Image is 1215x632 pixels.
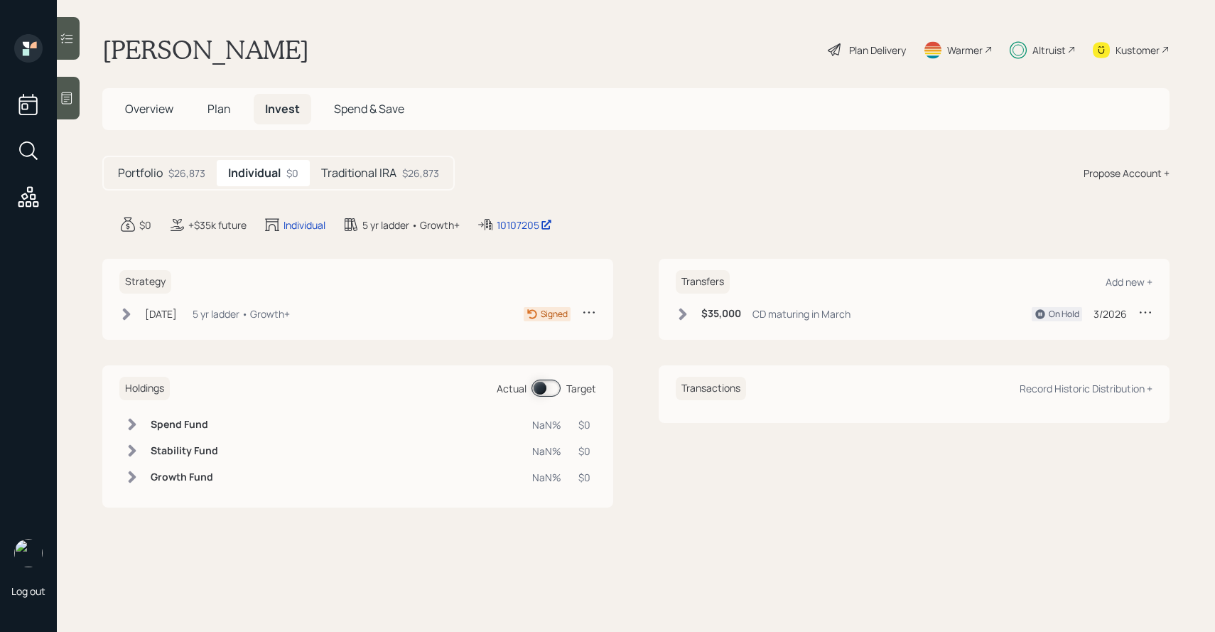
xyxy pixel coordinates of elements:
div: Kustomer [1116,43,1160,58]
h6: Stability Fund [151,445,218,457]
span: Invest [265,101,300,117]
img: sami-boghos-headshot.png [14,539,43,567]
div: 3/2026 [1093,306,1127,321]
div: Log out [11,584,45,598]
div: On Hold [1049,308,1079,321]
div: CD maturing in March [752,306,850,321]
div: [DATE] [145,306,177,321]
div: +$35k future [188,218,247,232]
div: 10107205 [497,218,552,232]
div: NaN% [532,470,561,485]
h6: Spend Fund [151,419,218,431]
div: Plan Delivery [849,43,906,58]
div: $0 [286,166,298,181]
h6: Holdings [119,377,170,400]
div: Record Historic Distribution + [1020,382,1152,395]
div: $26,873 [402,166,439,181]
h6: $35,000 [701,308,741,320]
h6: Transfers [676,270,730,294]
div: 5 yr ladder • Growth+ [193,306,290,321]
h1: [PERSON_NAME] [102,34,309,65]
div: Altruist [1032,43,1066,58]
div: Target [566,381,596,396]
span: Plan [207,101,231,117]
span: Spend & Save [334,101,404,117]
h5: Portfolio [118,166,163,180]
h6: Transactions [676,377,746,400]
h5: Traditional IRA [321,166,396,180]
div: $0 [578,444,590,459]
div: $0 [139,218,151,232]
div: Add new + [1106,275,1152,289]
div: Propose Account + [1084,166,1170,181]
div: NaN% [532,444,561,459]
div: $0 [578,417,590,432]
div: Individual [283,218,325,232]
h5: Individual [228,166,281,180]
div: $0 [578,470,590,485]
span: Overview [125,101,173,117]
h6: Strategy [119,270,171,294]
h6: Growth Fund [151,471,218,483]
div: NaN% [532,417,561,432]
div: Actual [497,381,526,396]
div: 5 yr ladder • Growth+ [362,218,460,232]
div: Signed [541,308,568,321]
div: Warmer [947,43,983,58]
div: $26,873 [168,166,205,181]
